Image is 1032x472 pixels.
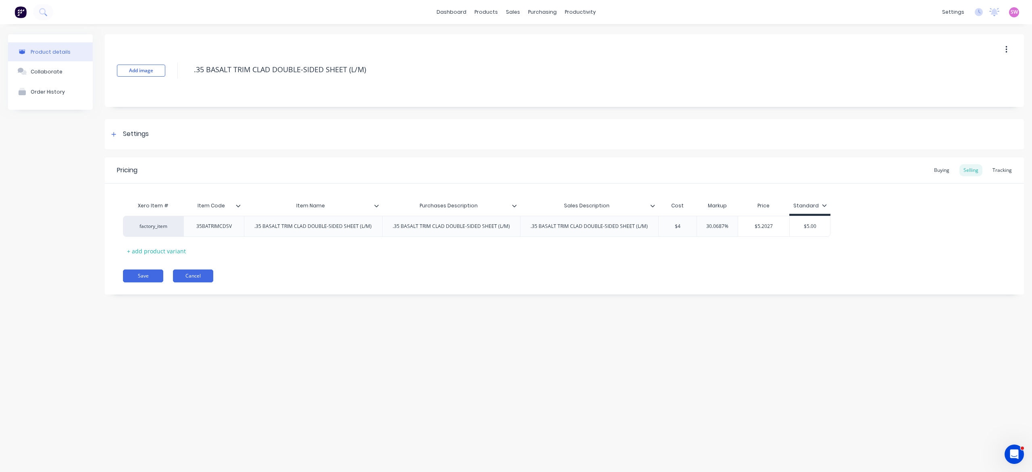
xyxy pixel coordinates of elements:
div: Pricing [117,165,137,175]
button: Order History [8,81,93,102]
div: 35BATRIMCDSV [190,221,238,232]
a: dashboard [433,6,470,18]
input: ? [657,223,698,230]
div: sales [502,6,524,18]
div: factory_item35BATRIMCDSV.35 BASALT TRIM CLAD DOUBLE-SIDED SHEET (L/M).35 BASALT TRIM CLAD DOUBLE-... [123,216,830,237]
div: Price [738,198,789,214]
div: .35 BASALT TRIM CLAD DOUBLE-SIDED SHEET (L/M) [524,221,654,232]
img: Factory [15,6,27,18]
div: productivity [561,6,600,18]
div: Order History [31,89,65,95]
div: $5.2027 [738,216,789,236]
div: .35 BASALT TRIM CLAD DOUBLE-SIDED SHEET (L/M) [248,221,378,232]
div: Sales Description [520,196,653,216]
div: Item Name [244,196,377,216]
div: Markup [697,198,738,214]
div: Purchases Description [382,196,516,216]
div: products [470,6,502,18]
div: Buying [930,164,953,176]
div: Product details [31,49,71,55]
div: + add product variant [123,245,190,257]
textarea: .35 BASALT TRIM CLAD DOUBLE-SIDED SHEET (L/M) [190,60,906,79]
button: Save [123,269,163,282]
button: Cancel [173,269,213,282]
button: Add image [117,65,165,77]
div: 30.0687% [697,216,738,236]
div: .35 BASALT TRIM CLAD DOUBLE-SIDED SHEET (L/M) [386,221,516,232]
div: settings [938,6,968,18]
div: $5.00 [790,216,830,236]
div: Xero Item # [123,198,183,214]
div: factory_item [131,223,175,230]
div: Item Code [183,196,239,216]
iframe: Intercom live chat [1005,445,1024,464]
div: Sales Description [520,198,658,214]
div: Purchases Description [382,198,520,214]
button: Product details [8,42,93,61]
button: Collaborate [8,61,93,81]
div: Tracking [988,164,1016,176]
span: SW [1011,8,1018,16]
div: Standard [793,202,827,209]
div: Cost [658,198,697,214]
div: Item Name [244,198,382,214]
div: purchasing [524,6,561,18]
div: Collaborate [31,69,62,75]
div: Item Code [183,198,244,214]
div: Selling [959,164,982,176]
div: Settings [123,129,149,139]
